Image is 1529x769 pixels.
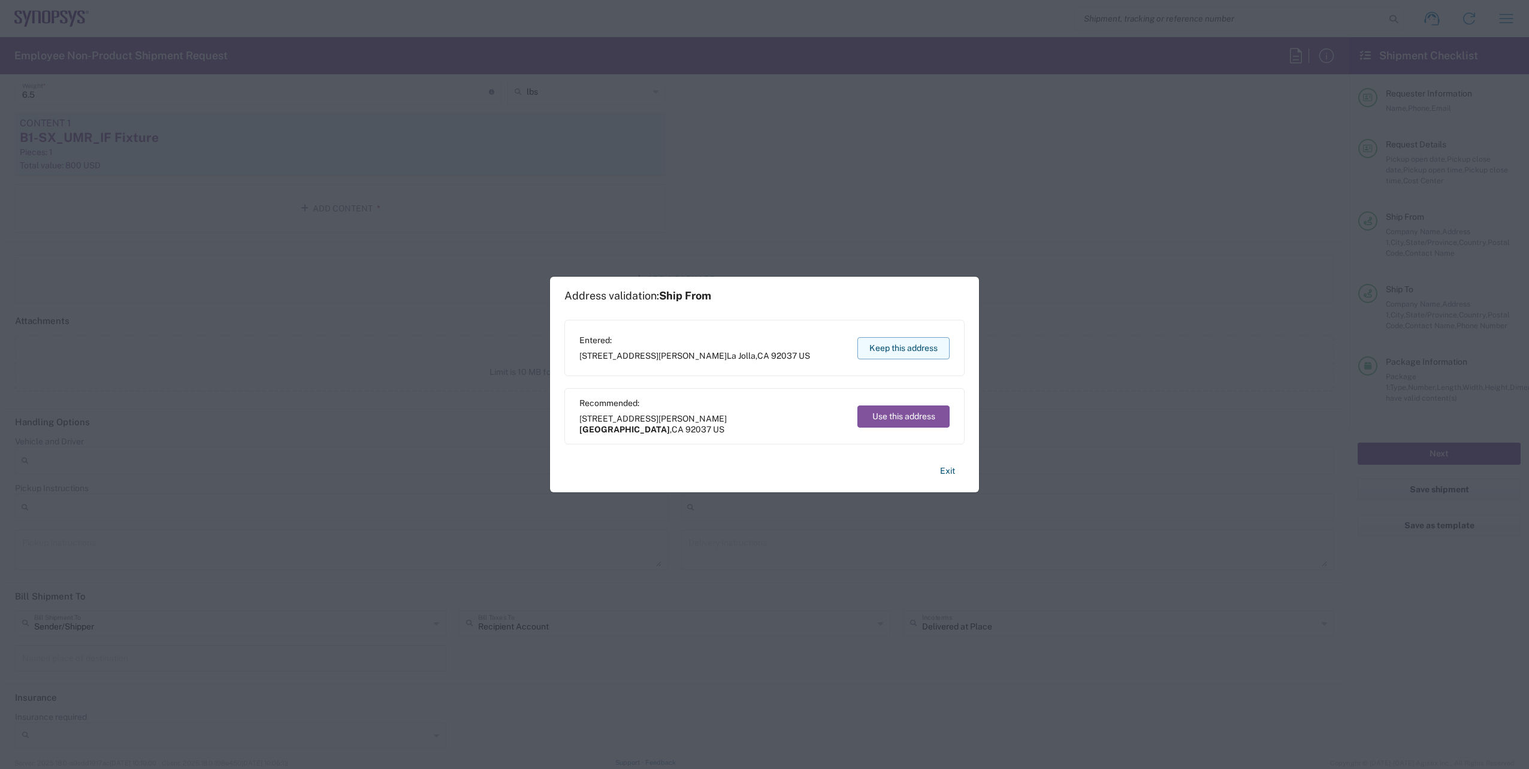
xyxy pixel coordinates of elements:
span: CA [672,425,684,434]
button: Exit [930,461,965,482]
span: La Jolla [727,351,756,361]
button: Use this address [857,405,950,428]
span: US [713,425,724,434]
span: 92037 [685,425,711,434]
span: 92037 [771,351,797,361]
span: Ship From [659,289,711,302]
span: US [799,351,810,361]
span: [STREET_ADDRESS][PERSON_NAME] , [579,413,846,435]
span: [GEOGRAPHIC_DATA] [579,425,670,434]
span: Entered: [579,335,810,346]
h1: Address validation: [564,289,711,302]
span: [STREET_ADDRESS][PERSON_NAME] , [579,350,810,361]
button: Keep this address [857,337,950,359]
span: Recommended: [579,398,846,408]
span: CA [757,351,769,361]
